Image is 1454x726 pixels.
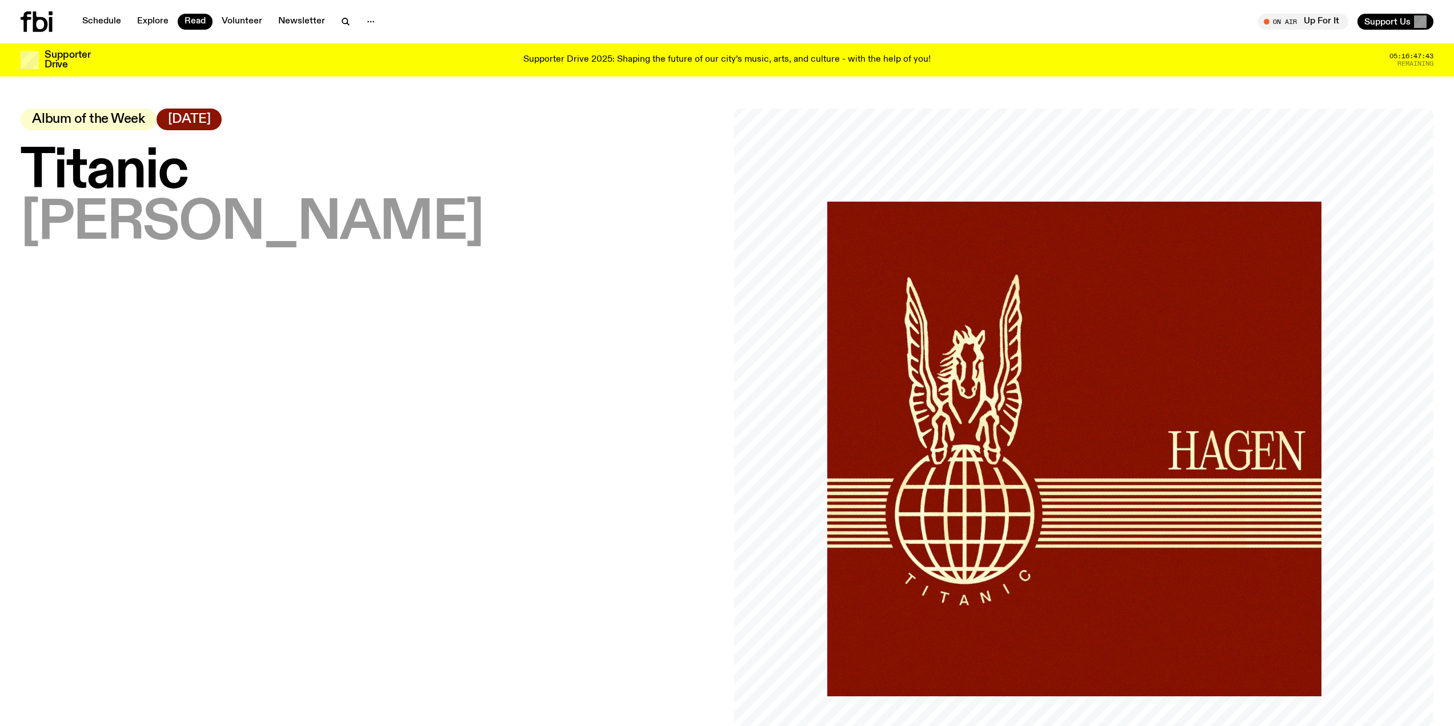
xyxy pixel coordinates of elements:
[1258,14,1348,30] button: On AirUp For It
[32,113,145,126] span: Album of the Week
[21,143,187,200] span: Titanic
[1397,61,1433,67] span: Remaining
[75,14,128,30] a: Schedule
[1357,14,1433,30] button: Support Us
[215,14,269,30] a: Volunteer
[523,55,931,65] p: Supporter Drive 2025: Shaping the future of our city’s music, arts, and culture - with the help o...
[1364,17,1411,27] span: Support Us
[178,14,213,30] a: Read
[168,113,211,126] span: [DATE]
[21,195,483,252] span: [PERSON_NAME]
[271,14,332,30] a: Newsletter
[1389,53,1433,59] span: 05:16:47:43
[45,50,90,70] h3: Supporter Drive
[130,14,175,30] a: Explore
